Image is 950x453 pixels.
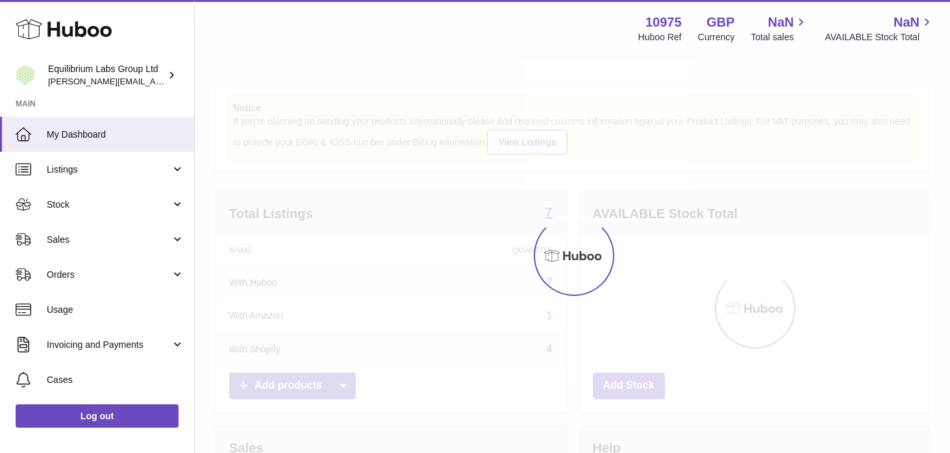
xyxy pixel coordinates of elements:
span: Invoicing and Payments [47,339,171,351]
div: Currency [698,31,735,43]
span: [PERSON_NAME][EMAIL_ADDRESS][DOMAIN_NAME] [48,76,260,86]
span: Orders [47,269,171,281]
span: Sales [47,234,171,246]
span: AVAILABLE Stock Total [825,31,934,43]
a: NaN AVAILABLE Stock Total [825,14,934,43]
span: NaN [768,14,794,31]
span: Usage [47,304,184,316]
span: Stock [47,199,171,211]
div: Huboo Ref [638,31,682,43]
div: Equilibrium Labs Group Ltd [48,63,165,88]
span: Total sales [751,31,808,43]
a: NaN Total sales [751,14,808,43]
img: h.woodrow@theliverclinic.com [16,66,35,85]
a: Log out [16,404,179,428]
span: NaN [894,14,919,31]
span: Cases [47,374,184,386]
strong: 10975 [645,14,682,31]
span: My Dashboard [47,129,184,141]
span: Listings [47,164,171,176]
strong: GBP [706,14,734,31]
